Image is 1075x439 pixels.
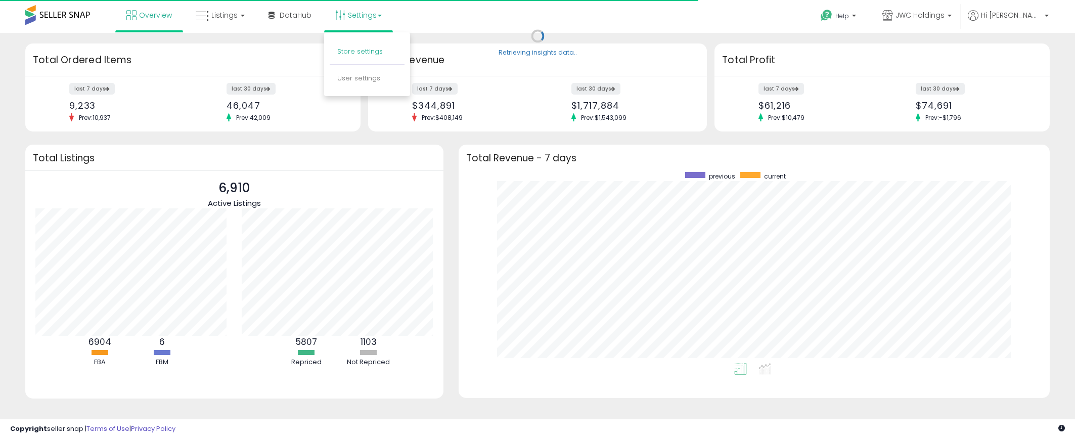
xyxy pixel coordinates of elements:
span: previous [709,172,735,181]
span: Prev: $10,479 [763,113,810,122]
i: Get Help [820,9,833,22]
b: 6904 [88,336,111,348]
a: Help [813,2,866,33]
span: Listings [211,10,238,20]
a: User settings [337,73,380,83]
a: Privacy Policy [131,424,175,433]
span: Hi [PERSON_NAME] [981,10,1042,20]
div: FBM [132,358,193,367]
div: seller snap | | [10,424,175,434]
h3: Total Revenue - 7 days [466,154,1042,162]
label: last 7 days [758,83,804,95]
div: $61,216 [758,100,875,111]
p: 6,910 [208,179,261,198]
h3: Total Profit [722,53,1042,67]
label: last 7 days [69,83,115,95]
b: 6 [159,336,165,348]
h3: Total Revenue [376,53,699,67]
a: Hi [PERSON_NAME] [968,10,1049,33]
label: last 7 days [412,83,458,95]
div: Not Repriced [338,358,399,367]
div: 46,047 [227,100,343,111]
span: Prev: $1,543,099 [576,113,632,122]
span: JWC Holdings [895,10,945,20]
span: Help [835,12,849,20]
div: Retrieving insights data.. [499,49,577,58]
h3: Total Ordered Items [33,53,353,67]
strong: Copyright [10,424,47,433]
a: Terms of Use [86,424,129,433]
div: $344,891 [412,100,530,111]
b: 5807 [296,336,317,348]
span: current [764,172,786,181]
b: 1103 [361,336,377,348]
span: Prev: 42,009 [231,113,276,122]
h3: Total Listings [33,154,436,162]
label: last 30 days [916,83,965,95]
label: last 30 days [227,83,276,95]
span: DataHub [280,10,311,20]
span: Prev: 10,937 [74,113,116,122]
span: Prev: -$1,796 [920,113,966,122]
div: FBA [70,358,130,367]
div: 9,233 [69,100,186,111]
span: Active Listings [208,198,261,208]
span: Prev: $408,149 [417,113,468,122]
div: $74,691 [916,100,1032,111]
div: $1,717,884 [571,100,689,111]
span: Overview [139,10,172,20]
label: last 30 days [571,83,620,95]
div: Repriced [276,358,337,367]
a: Store settings [337,47,383,56]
